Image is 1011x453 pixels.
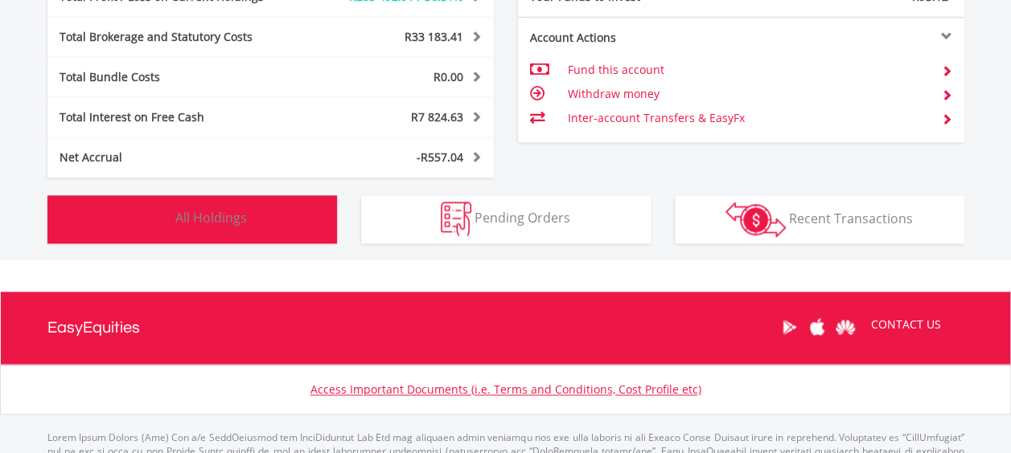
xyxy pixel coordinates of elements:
img: pending_instructions-wht.png [441,202,471,236]
a: Access Important Documents (i.e. Terms and Conditions, Cost Profile etc) [310,382,701,397]
a: Huawei [832,302,860,352]
span: All Holdings [175,209,247,226]
img: holdings-wht.png [138,202,172,236]
button: Recent Transactions [675,195,964,243]
a: EasyEquities [47,292,140,364]
span: R7 824.63 [411,109,463,124]
img: transactions-zar-wht.png [725,202,786,237]
div: Total Brokerage and Statutory Costs [47,29,308,45]
td: Inter-account Transfers & EasyFx [567,106,928,130]
div: Net Accrual [47,149,308,165]
a: Apple [803,302,832,352]
span: Recent Transactions [789,209,913,226]
td: Withdraw money [567,82,928,106]
td: Fund this account [567,58,928,82]
button: Pending Orders [361,195,651,243]
span: Pending Orders [475,209,570,226]
span: -R557.04 [417,149,463,165]
a: Google Play [775,302,803,352]
button: All Holdings [47,195,337,243]
span: R33 183.41 [405,29,463,44]
div: Total Bundle Costs [47,69,308,85]
div: Total Interest on Free Cash [47,109,308,125]
a: CONTACT US [860,302,952,347]
div: Account Actions [518,30,742,46]
span: R0.00 [434,69,463,84]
